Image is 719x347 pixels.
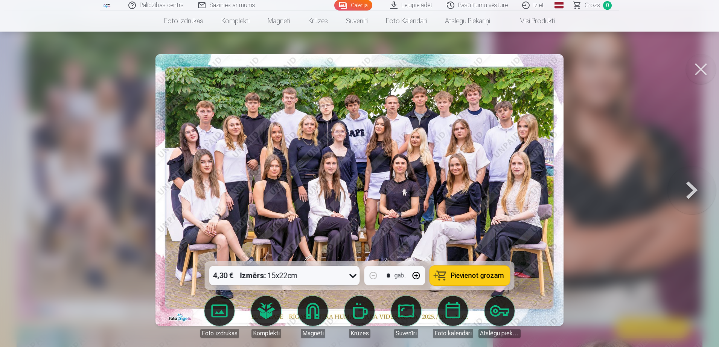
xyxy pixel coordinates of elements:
div: Krūzes [349,329,370,338]
span: 0 [603,1,612,10]
a: Magnēti [292,296,334,338]
a: Suvenīri [385,296,427,338]
a: Visi produkti [499,11,564,32]
a: Suvenīri [337,11,377,32]
div: Komplekti [251,329,281,338]
span: Grozs [585,1,600,10]
span: Pievienot grozam [451,272,504,279]
div: Foto izdrukas [200,329,239,338]
a: Foto izdrukas [155,11,212,32]
div: 15x22cm [240,266,298,285]
a: Foto kalendāri [377,11,436,32]
a: Atslēgu piekariņi [436,11,499,32]
a: Atslēgu piekariņi [478,296,521,338]
div: Foto kalendāri [433,329,473,338]
div: 4,30 € [209,266,237,285]
div: gab. [395,271,406,280]
strong: Izmērs : [240,270,266,281]
img: /fa1 [103,3,111,8]
a: Foto izdrukas [198,296,241,338]
a: Foto kalendāri [432,296,474,338]
a: Magnēti [259,11,299,32]
button: Pievienot grozam [430,266,510,285]
a: Komplekti [245,296,287,338]
a: Krūzes [338,296,381,338]
a: Komplekti [212,11,259,32]
a: Krūzes [299,11,337,32]
div: Magnēti [301,329,325,338]
div: Suvenīri [394,329,418,338]
div: Atslēgu piekariņi [478,329,521,338]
